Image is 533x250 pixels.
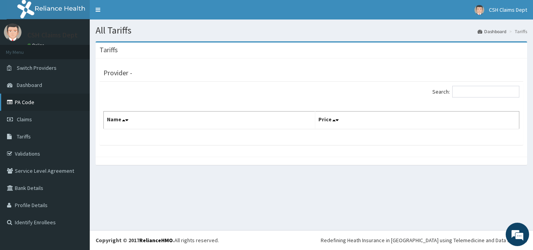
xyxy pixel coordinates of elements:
a: RelianceHMO [139,237,173,244]
a: Online [27,43,46,48]
label: Search: [432,86,519,98]
li: Tariffs [507,28,527,35]
span: CSH Claims Dept [489,6,527,13]
footer: All rights reserved. [90,230,533,250]
h3: Provider - [103,69,132,76]
p: CSH Claims Dept [27,32,78,39]
div: Redefining Heath Insurance in [GEOGRAPHIC_DATA] using Telemedicine and Data Science! [321,236,527,244]
img: User Image [4,23,21,41]
strong: Copyright © 2017 . [96,237,174,244]
img: User Image [474,5,484,15]
span: Switch Providers [17,64,57,71]
h1: All Tariffs [96,25,527,35]
span: Dashboard [17,82,42,89]
span: Tariffs [17,133,31,140]
th: Price [315,112,519,129]
span: Claims [17,116,32,123]
input: Search: [452,86,519,98]
th: Name [104,112,315,129]
h3: Tariffs [99,46,118,53]
a: Dashboard [478,28,506,35]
